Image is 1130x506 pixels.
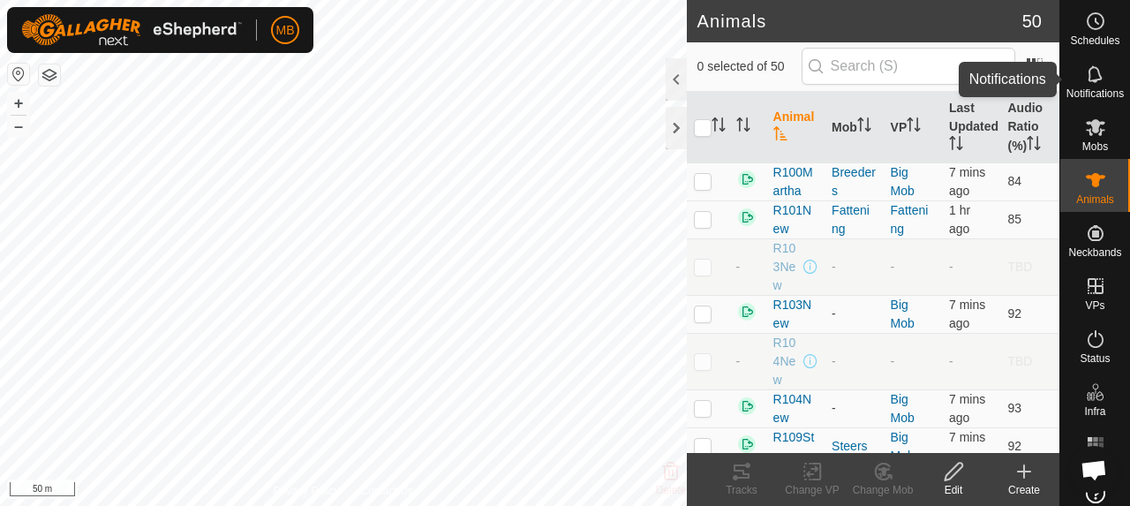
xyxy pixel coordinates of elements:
[884,92,942,163] th: VP
[949,298,985,330] span: 2 Oct 2025, 9:33 am
[1007,306,1021,321] span: 92
[8,64,29,85] button: Reset Map
[891,430,915,463] a: Big Mob
[857,120,871,134] p-sorticon: Activate to sort
[773,201,817,238] span: R101New
[1080,353,1110,364] span: Status
[21,14,242,46] img: Gallagher Logo
[907,120,921,134] p-sorticon: Activate to sort
[891,203,929,236] a: Fattening
[1068,247,1121,258] span: Neckbands
[891,354,895,368] app-display-virtual-paddock-transition: -
[832,305,876,323] div: -
[1084,406,1105,417] span: Infra
[891,260,895,274] app-display-virtual-paddock-transition: -
[274,483,340,499] a: Privacy Policy
[773,129,787,143] p-sorticon: Activate to sort
[1022,8,1042,34] span: 50
[989,482,1059,498] div: Create
[1007,354,1032,368] span: TBD
[360,483,412,499] a: Contact Us
[1076,194,1114,205] span: Animals
[1007,401,1021,415] span: 93
[949,430,985,463] span: 2 Oct 2025, 9:33 am
[8,93,29,114] button: +
[847,482,918,498] div: Change Mob
[736,396,757,417] img: returning on
[773,334,800,389] span: R104New
[712,120,726,134] p-sorticon: Activate to sort
[1082,141,1108,152] span: Mobs
[736,169,757,190] img: returning on
[949,203,970,236] span: 2 Oct 2025, 8:33 am
[949,139,963,153] p-sorticon: Activate to sort
[832,352,876,371] div: -
[949,354,953,368] span: -
[949,260,953,274] span: -
[1070,35,1119,46] span: Schedules
[825,92,883,163] th: Mob
[918,482,989,498] div: Edit
[891,165,915,198] a: Big Mob
[1007,174,1021,188] span: 84
[832,437,876,456] div: Steers
[1007,212,1021,226] span: 85
[773,239,800,295] span: R103New
[949,392,985,425] span: 2 Oct 2025, 9:33 am
[832,399,876,418] div: -
[1000,92,1059,163] th: Audio Ratio (%)
[949,165,985,198] span: 2 Oct 2025, 9:33 am
[1066,88,1124,99] span: Notifications
[891,392,915,425] a: Big Mob
[773,390,817,427] span: R104New
[8,116,29,137] button: –
[736,207,757,228] img: returning on
[736,301,757,322] img: returning on
[773,163,817,200] span: R100Martha
[736,260,741,274] span: -
[802,48,1015,85] input: Search (S)
[766,92,825,163] th: Animal
[1027,139,1041,153] p-sorticon: Activate to sort
[777,482,847,498] div: Change VP
[773,296,817,333] span: R103New
[832,258,876,276] div: -
[832,201,876,238] div: Fattening
[276,21,295,40] span: MB
[697,57,802,76] span: 0 selected of 50
[736,354,741,368] span: -
[736,120,750,134] p-sorticon: Activate to sort
[773,428,817,465] span: R109Steer
[1085,300,1104,311] span: VPs
[39,64,60,86] button: Map Layers
[891,298,915,330] a: Big Mob
[942,92,1000,163] th: Last Updated
[1007,439,1021,453] span: 92
[1070,446,1118,494] div: Open chat
[1073,459,1117,470] span: Heatmap
[697,11,1022,32] h2: Animals
[832,163,876,200] div: Breeders
[736,434,757,455] img: returning on
[1007,260,1032,274] span: TBD
[706,482,777,498] div: Tracks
